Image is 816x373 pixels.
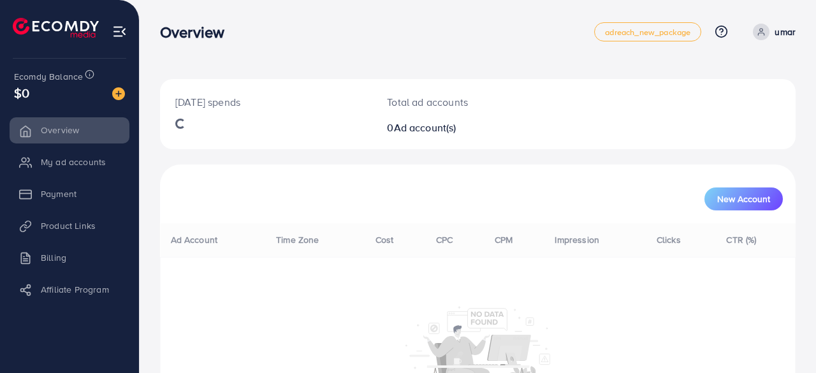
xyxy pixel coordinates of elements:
[387,122,515,134] h2: 0
[394,121,456,135] span: Ad account(s)
[605,28,690,36] span: adreach_new_package
[112,87,125,100] img: image
[748,24,796,40] a: umar
[13,18,99,38] img: logo
[717,194,770,203] span: New Account
[175,94,356,110] p: [DATE] spends
[704,187,783,210] button: New Account
[594,22,701,41] a: adreach_new_package
[775,24,796,40] p: umar
[387,94,515,110] p: Total ad accounts
[14,84,29,102] span: $0
[112,24,127,39] img: menu
[14,70,83,83] span: Ecomdy Balance
[160,23,235,41] h3: Overview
